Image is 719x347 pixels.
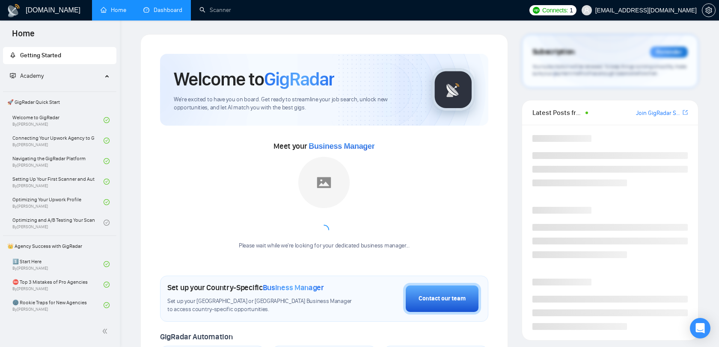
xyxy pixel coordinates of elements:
[636,109,681,118] a: Join GigRadar Slack Community
[234,242,415,250] div: Please wait while we're looking for your dedicated business manager...
[102,327,110,335] span: double-left
[542,6,568,15] span: Connects:
[10,73,16,79] span: fund-projection-screen
[298,157,350,208] img: placeholder.png
[12,111,104,129] a: Welcome to GigRadarBy[PERSON_NAME]
[532,63,686,77] span: Your subscription will be renewed. To keep things running smoothly, make sure your payment method...
[101,6,126,14] a: homeHome
[143,6,182,14] a: dashboardDashboard
[12,296,104,315] a: 🌚 Rookie Traps for New AgenciesBy[PERSON_NAME]
[263,283,324,292] span: Business Manager
[532,45,575,59] span: Subscription
[7,4,21,18] img: logo
[10,72,44,79] span: Academy
[12,193,104,212] a: Optimizing Your Upwork ProfileBy[PERSON_NAME]
[104,138,110,144] span: check-circle
[104,302,110,308] span: check-circle
[690,318,710,338] div: Open Intercom Messenger
[650,47,688,58] div: Reminder
[12,213,104,232] a: Optimizing and A/B Testing Your Scanner for Better ResultsBy[PERSON_NAME]
[12,172,104,191] a: Setting Up Your First Scanner and Auto-BidderBy[PERSON_NAME]
[532,107,583,118] span: Latest Posts from the GigRadar Community
[584,7,590,13] span: user
[273,141,374,151] span: Meet your
[167,297,356,314] span: Set up your [GEOGRAPHIC_DATA] or [GEOGRAPHIC_DATA] Business Manager to access country-specific op...
[683,109,688,116] span: export
[104,158,110,164] span: check-circle
[167,283,324,292] h1: Set up your Country-Specific
[403,283,481,315] button: Contact our team
[160,332,232,341] span: GigRadar Automation
[683,109,688,117] a: export
[432,68,475,111] img: gigradar-logo.png
[104,220,110,226] span: check-circle
[702,3,716,17] button: setting
[199,6,231,14] a: searchScanner
[12,255,104,273] a: 1️⃣ Start HereBy[PERSON_NAME]
[104,199,110,205] span: check-circle
[309,142,374,150] span: Business Manager
[10,52,16,58] span: rocket
[4,238,116,255] span: 👑 Agency Success with GigRadar
[12,275,104,294] a: ⛔ Top 3 Mistakes of Pro AgenciesBy[PERSON_NAME]
[20,72,44,79] span: Academy
[702,7,716,14] a: setting
[104,261,110,267] span: check-circle
[104,179,110,185] span: check-circle
[570,6,573,15] span: 1
[318,223,330,236] span: loading
[174,68,334,91] h1: Welcome to
[12,131,104,150] a: Connecting Your Upwork Agency to GigRadarBy[PERSON_NAME]
[12,152,104,171] a: Navigating the GigRadar PlatformBy[PERSON_NAME]
[533,7,540,14] img: upwork-logo.png
[264,68,334,91] span: GigRadar
[3,47,116,64] li: Getting Started
[5,27,42,45] span: Home
[4,94,116,111] span: 🚀 GigRadar Quick Start
[419,294,466,303] div: Contact our team
[104,117,110,123] span: check-circle
[174,96,418,112] span: We're excited to have you on board. Get ready to streamline your job search, unlock new opportuni...
[20,52,61,59] span: Getting Started
[104,282,110,288] span: check-circle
